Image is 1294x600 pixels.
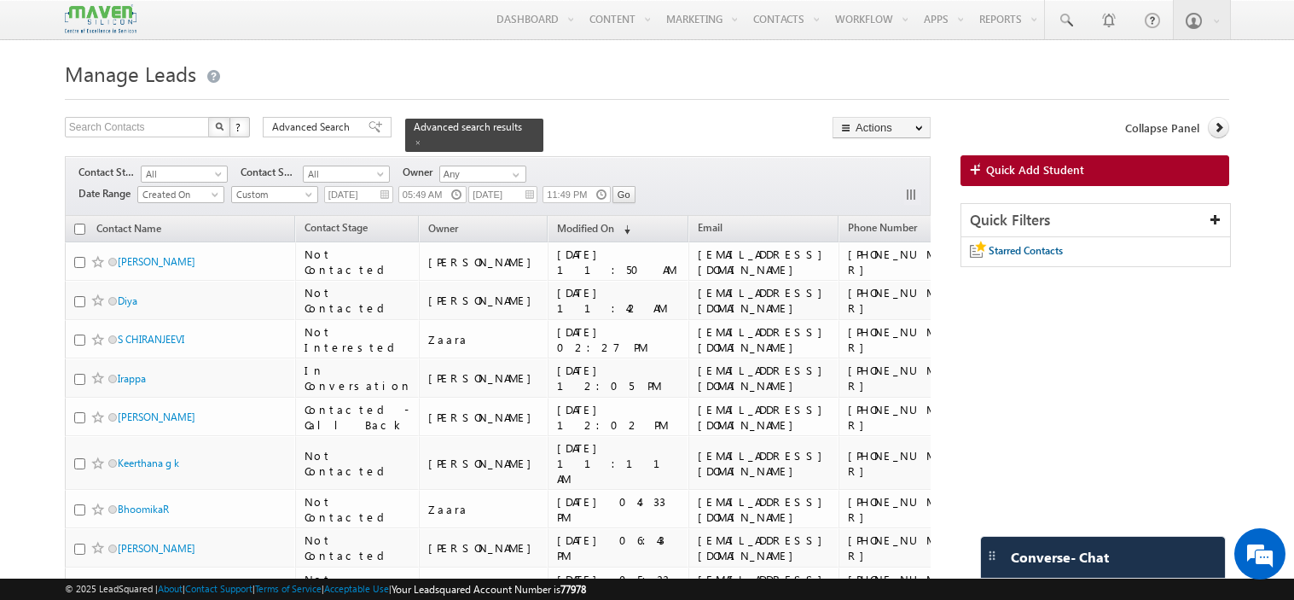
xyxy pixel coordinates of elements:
span: Manage Leads [65,60,196,87]
div: [EMAIL_ADDRESS][DOMAIN_NAME] [698,402,831,433]
a: All [303,166,390,183]
div: Zaara [428,502,540,517]
span: Created On [138,187,219,202]
div: [EMAIL_ADDRESS][DOMAIN_NAME] [698,324,831,355]
a: [PERSON_NAME] [118,411,195,423]
img: Custom Logo [65,4,136,34]
div: [DATE] 02:27 PM [557,324,681,355]
a: BhoomikaR [118,503,169,516]
span: Email [698,221,722,234]
div: [EMAIL_ADDRESS][DOMAIN_NAME] [698,363,831,393]
div: [DATE] 06:43 PM [557,533,681,563]
span: Collapse Panel [1125,120,1199,136]
span: Modified On [557,222,614,235]
div: [PHONE_NUMBER] [848,363,959,393]
div: In Conversation [305,363,412,393]
div: Quick Filters [961,204,1230,237]
div: [DATE] 12:02 PM [557,402,681,433]
a: Show All Items [503,166,525,183]
div: [PERSON_NAME] [428,293,540,308]
span: Advanced search results [414,120,522,133]
span: © 2025 LeadSquared | | | | | [65,581,586,597]
div: [PHONE_NUMBER] [848,285,959,316]
a: Terms of Service [255,583,322,594]
span: Contact Source [241,165,303,180]
span: Owner [428,222,458,235]
span: (sorted descending) [617,223,630,236]
span: 77978 [560,583,586,596]
div: [PHONE_NUMBER] [848,247,959,277]
div: [DATE] 11:11 AM [557,440,681,486]
div: [DATE] 11:42 AM [557,285,681,316]
div: [PERSON_NAME] [428,410,540,425]
div: [EMAIL_ADDRESS][DOMAIN_NAME] [698,533,831,563]
a: Created On [137,186,224,203]
a: Contact Support [185,583,252,594]
button: ? [229,117,250,137]
span: Your Leadsquared Account Number is [392,583,586,596]
div: [PERSON_NAME] [428,540,540,556]
div: [PHONE_NUMBER] [848,324,959,355]
a: Contact Stage [296,218,376,241]
span: Date Range [78,186,137,201]
a: All [141,166,228,183]
div: Not Interested [305,324,412,355]
div: Not Contacted [305,247,412,277]
a: Quick Add Student [960,155,1229,186]
a: Phone Number [839,218,926,241]
div: [PERSON_NAME] [428,370,540,386]
div: Not Contacted [305,533,412,563]
div: Zaara [428,332,540,347]
span: Starred Contacts [989,244,1063,257]
span: Contact Stage [305,221,368,234]
div: [PHONE_NUMBER] [848,448,959,479]
span: Quick Add Student [986,162,1084,178]
div: [EMAIL_ADDRESS][DOMAIN_NAME] [698,494,831,525]
input: Type to Search [439,166,526,183]
a: Acceptable Use [324,583,389,594]
a: Irappa [118,372,146,385]
div: [EMAIL_ADDRESS][DOMAIN_NAME] [698,448,831,479]
span: Custom [232,187,313,202]
button: Actions [833,117,931,138]
span: Advanced Search [272,119,355,135]
div: Contacted - Call Back [305,402,412,433]
input: Go [612,186,635,203]
div: [PHONE_NUMBER] [848,494,959,525]
div: [EMAIL_ADDRESS][DOMAIN_NAME] [698,247,831,277]
a: S CHIRANJEEVI [118,333,184,346]
input: Check all records [74,224,85,235]
div: [PERSON_NAME] [428,456,540,471]
span: All [142,166,223,182]
a: Modified On (sorted descending) [548,218,639,241]
div: Not Contacted [305,285,412,316]
img: carter-drag [985,549,999,562]
div: [DATE] 04:33 PM [557,494,681,525]
span: All [304,166,385,182]
a: Email [689,218,731,241]
a: Custom [231,186,318,203]
a: Contact Name [88,219,170,242]
div: [PHONE_NUMBER] [848,533,959,563]
div: [DATE] 11:50 AM [557,247,681,277]
div: Not Contacted [305,494,412,525]
span: Contact Stage [78,165,141,180]
a: About [158,583,183,594]
span: Converse - Chat [1011,550,1109,565]
div: [EMAIL_ADDRESS][DOMAIN_NAME] [698,285,831,316]
div: [PERSON_NAME] [428,254,540,270]
img: Search [215,122,223,131]
a: [PERSON_NAME] [118,542,195,555]
a: Keerthana g k [118,457,179,469]
div: Not Contacted [305,448,412,479]
div: [DATE] 12:05 PM [557,363,681,393]
div: [PHONE_NUMBER] [848,402,959,433]
span: ? [235,119,243,134]
span: Owner [403,165,439,180]
span: Phone Number [848,221,917,234]
a: Diya [118,294,137,307]
a: [PERSON_NAME] [118,255,195,268]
